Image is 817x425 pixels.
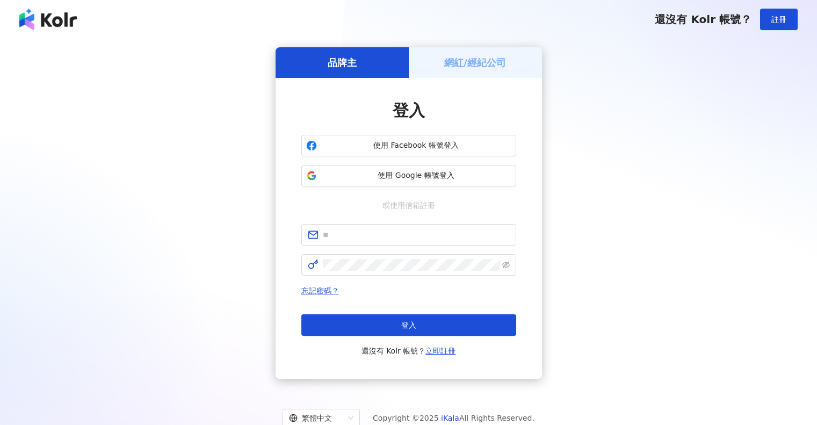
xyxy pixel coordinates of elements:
a: 忘記密碼？ [301,286,339,295]
a: 立即註冊 [425,347,456,355]
button: 使用 Google 帳號登入 [301,165,516,186]
span: 使用 Facebook 帳號登入 [321,140,511,151]
span: eye-invisible [502,261,510,269]
span: 還沒有 Kolr 帳號？ [361,344,456,357]
span: 註冊 [771,15,786,24]
h5: 品牌主 [328,56,357,69]
a: iKala [441,414,459,422]
button: 使用 Facebook 帳號登入 [301,135,516,156]
span: 還沒有 Kolr 帳號？ [655,13,751,26]
span: 或使用信箱註冊 [375,199,443,211]
h5: 網紅/經紀公司 [444,56,506,69]
span: 使用 Google 帳號登入 [321,170,511,181]
img: logo [19,9,77,30]
span: 登入 [401,321,416,329]
span: Copyright © 2025 All Rights Reserved. [373,412,534,424]
button: 註冊 [760,9,798,30]
button: 登入 [301,314,516,336]
span: 登入 [393,101,425,120]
